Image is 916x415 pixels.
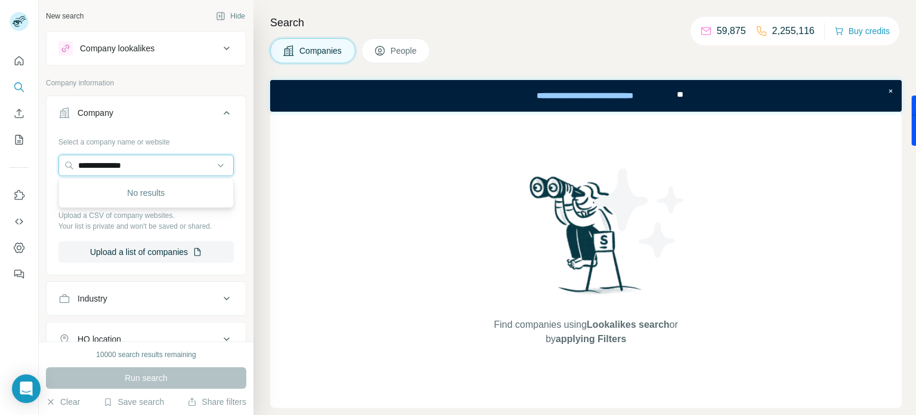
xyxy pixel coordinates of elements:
p: Upload a CSV of company websites. [58,210,234,221]
div: No results [61,181,231,205]
button: Upload a list of companies [58,241,234,263]
span: Lookalikes search [587,319,670,330]
button: Save search [103,396,164,408]
button: Buy credits [834,23,890,39]
div: 10000 search results remaining [96,349,196,360]
button: Enrich CSV [10,103,29,124]
button: Use Surfe on LinkedIn [10,185,29,206]
img: Surfe Illustration - Stars [586,159,694,267]
h4: Search [270,14,902,31]
div: Open Intercom Messenger [12,374,41,403]
div: Select a company name or website [58,132,234,147]
button: Quick start [10,50,29,72]
p: 59,875 [717,24,746,38]
div: Company lookalikes [80,42,154,54]
button: My lists [10,129,29,150]
button: Company [47,99,246,132]
button: Share filters [187,396,246,408]
span: Companies [299,45,343,57]
iframe: Banner [270,80,902,112]
button: Feedback [10,263,29,285]
div: HQ location [78,333,121,345]
button: Company lookalikes [47,34,246,63]
p: 2,255,116 [772,24,815,38]
span: Find companies using or by [490,318,681,346]
button: Use Surfe API [10,211,29,232]
button: Search [10,76,29,98]
div: New search [46,11,83,21]
button: Industry [47,284,246,313]
button: Clear [46,396,80,408]
span: applying Filters [556,334,626,344]
button: Dashboard [10,237,29,259]
p: Your list is private and won't be saved or shared. [58,221,234,232]
img: Surfe Illustration - Woman searching with binoculars [524,173,648,306]
p: Company information [46,78,246,88]
span: People [391,45,418,57]
button: HQ location [47,325,246,353]
div: Industry [78,293,107,305]
button: Hide [208,7,253,25]
div: Company [78,107,113,119]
